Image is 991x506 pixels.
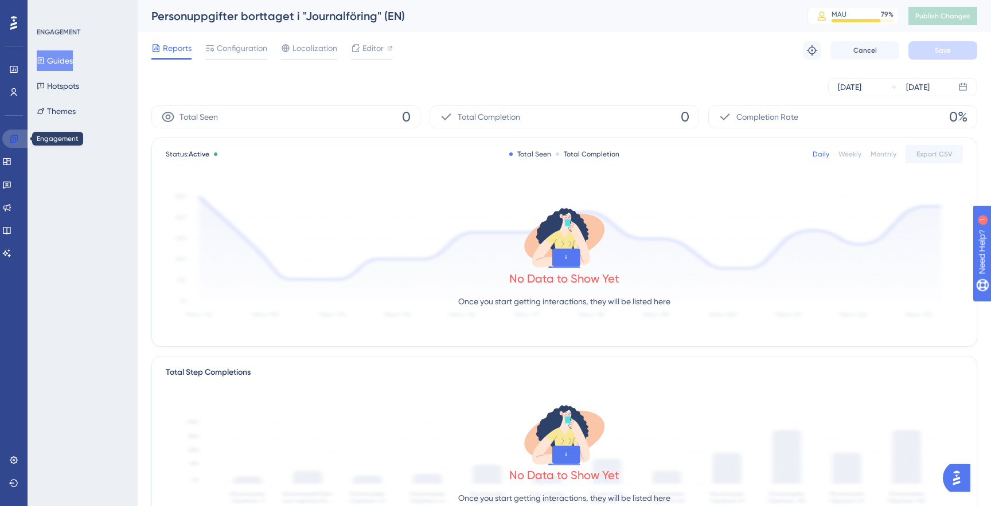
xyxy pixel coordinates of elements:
[681,108,689,126] span: 0
[871,150,896,159] div: Monthly
[166,366,251,379] div: Total Step Completions
[736,110,798,124] span: Completion Rate
[151,8,779,24] div: Personuppgifter borttaget i "Journalföring" (EN)
[813,150,829,159] div: Daily
[915,11,970,21] span: Publish Changes
[37,28,80,37] div: ENGAGEMENT
[556,150,619,159] div: Total Completion
[37,101,76,121] button: Themes
[838,150,861,159] div: Weekly
[458,491,670,505] p: Once you start getting interactions, they will be listed here
[906,145,963,163] button: Export CSV
[908,41,977,60] button: Save
[881,10,894,19] div: 79 %
[163,41,192,55] span: Reports
[906,80,930,94] div: [DATE]
[853,46,877,55] span: Cancel
[402,108,411,126] span: 0
[217,41,267,55] span: Configuration
[949,108,967,126] span: 0%
[37,50,73,71] button: Guides
[509,467,619,483] div: No Data to Show Yet
[189,150,209,158] span: Active
[838,80,861,94] div: [DATE]
[166,150,209,159] span: Status:
[37,76,79,96] button: Hotspots
[292,41,337,55] span: Localization
[935,46,951,55] span: Save
[180,110,218,124] span: Total Seen
[362,41,384,55] span: Editor
[509,270,619,287] div: No Data to Show Yet
[832,10,846,19] div: MAU
[943,461,977,495] iframe: UserGuiding AI Assistant Launcher
[509,150,551,159] div: Total Seen
[908,7,977,25] button: Publish Changes
[27,3,72,17] span: Need Help?
[830,41,899,60] button: Cancel
[458,295,670,308] p: Once you start getting interactions, they will be listed here
[916,150,953,159] span: Export CSV
[80,6,83,15] div: 1
[458,110,520,124] span: Total Completion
